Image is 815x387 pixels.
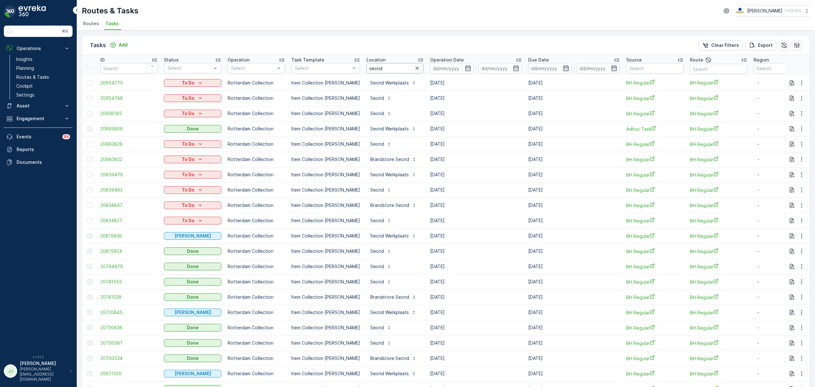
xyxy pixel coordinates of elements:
div: Toggle Row Selected [87,187,92,193]
span: 20720845 [100,309,158,316]
a: BH Regular [690,187,747,193]
p: To Do [182,202,195,208]
td: Item Collection [PERSON_NAME] [288,198,363,213]
a: 20794979 [100,263,158,270]
p: Done [187,325,199,331]
td: Rotterdam Collection [224,75,288,91]
td: [DATE] [427,259,525,274]
p: Operations [17,45,60,52]
p: Secrid Werkplaats [370,233,409,239]
p: To Do [182,172,195,178]
span: BH Regular [626,325,684,331]
td: [DATE] [427,289,525,305]
td: [DATE] [525,335,623,351]
td: Item Collection [PERSON_NAME] [288,136,363,152]
p: Done [187,126,199,132]
td: Item Collection [PERSON_NAME] [288,213,363,228]
a: Settings [14,91,73,99]
td: Rotterdam Collection [224,182,288,198]
span: BH Regular [626,95,684,102]
td: [DATE] [427,152,525,167]
a: 20880828 [100,141,158,147]
div: Toggle Row Selected [87,96,92,101]
p: Documents [17,159,70,165]
p: Brandstore Secrid [370,156,409,163]
p: To Do [182,187,195,193]
input: Search [690,64,747,74]
a: BH Regular [690,248,747,255]
button: Secrid [366,139,395,149]
a: BH Regular [690,217,747,224]
td: [DATE] [427,198,525,213]
p: Secrid [370,248,384,254]
button: Secrid Werkplaats [366,124,420,134]
span: 20720838 [100,325,158,331]
td: [DATE] [525,75,623,91]
input: Search [754,63,811,73]
div: Toggle Row Selected [87,203,92,208]
a: 20700581 [100,340,158,346]
td: [DATE] [525,213,623,228]
p: Insights [16,56,32,62]
a: 20954775 [100,80,158,86]
span: BH Regular [690,202,747,209]
td: Item Collection [PERSON_NAME] [288,167,363,182]
td: [DATE] [427,305,525,320]
td: [DATE] [427,121,525,136]
a: BH Regular [690,79,747,86]
p: [PERSON_NAME] [174,309,211,316]
td: [DATE] [525,182,623,198]
a: BH Regular [626,263,684,270]
td: [DATE] [525,136,623,152]
span: BH Regular [626,309,684,316]
span: BH Regular [626,156,684,163]
p: Asset [17,103,60,109]
span: 20856463 [100,187,158,193]
span: 20880822 [100,156,158,163]
td: [DATE] [525,121,623,136]
span: BH Regular [690,294,747,301]
button: To Do [164,140,221,148]
span: BH Regular [690,309,747,316]
td: Rotterdam Collection [224,121,288,136]
button: [PERSON_NAME](+02:00) [735,5,810,17]
button: To Do [164,79,221,87]
button: Asset [4,99,73,112]
span: BH Regular [626,187,684,193]
button: Secrid [366,338,395,348]
p: Secrid [370,95,384,101]
a: BH Regular [626,217,684,224]
button: Secrid [366,215,395,226]
a: 20856479 [100,172,158,178]
a: 20700534 [100,355,158,361]
a: BH Regular [690,156,747,163]
span: BH Regular [626,110,684,117]
td: Rotterdam Collection [224,259,288,274]
p: Secrid Werkplaats [370,172,409,178]
button: Secrid [366,261,395,272]
button: Clear Filters [698,40,743,50]
p: To Do [182,95,195,101]
td: [DATE] [525,228,623,244]
a: BH Regular [690,110,747,117]
a: BH Regular [690,340,747,347]
p: Export [758,42,773,48]
a: BH Regular [690,279,747,285]
p: Reports [17,146,70,153]
span: BH Regular [626,79,684,86]
a: BH Regular [626,248,684,255]
p: Cockpit [16,83,33,89]
p: Secrid [370,325,384,331]
a: BH Regular [626,202,684,209]
div: Toggle Row Selected [87,80,92,85]
a: BH Regular [690,233,747,239]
